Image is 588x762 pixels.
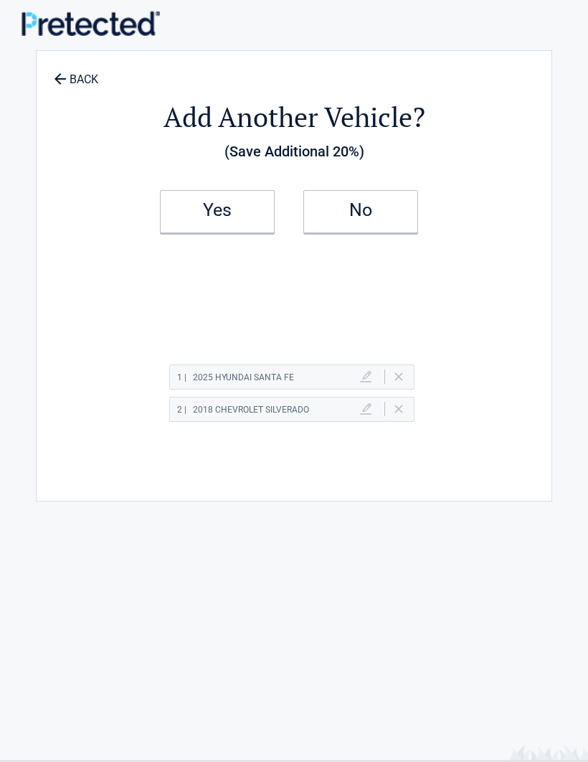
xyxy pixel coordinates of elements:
[22,11,160,36] img: Main Logo
[394,405,403,413] a: Delete
[51,60,101,85] a: BACK
[177,372,186,382] span: 1 |
[177,401,309,419] h2: 2018 Chevrolet SILVERADO
[175,205,260,215] h2: Yes
[318,205,403,215] h2: No
[44,99,544,136] h2: Add Another Vehicle?
[177,369,294,387] h2: 2025 Hyundai SANTA FE
[177,405,186,415] span: 2 |
[44,139,544,164] h3: (Save Additional 20%)
[394,372,403,381] a: Delete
